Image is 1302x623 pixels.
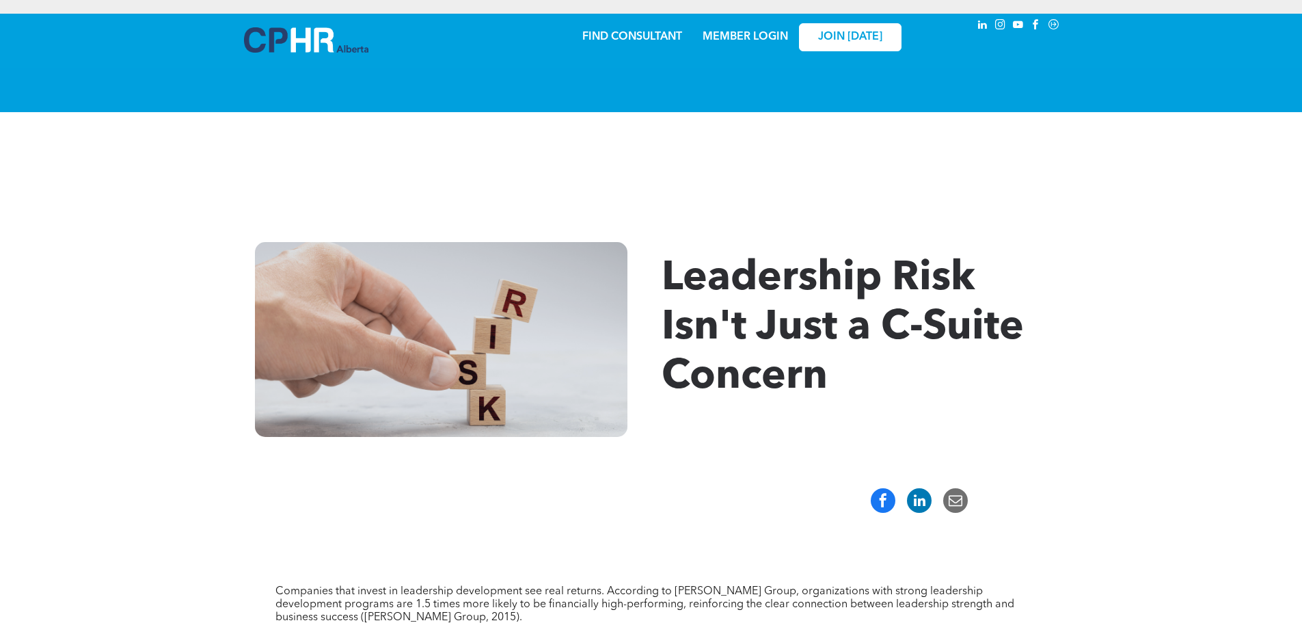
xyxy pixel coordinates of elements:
a: instagram [993,17,1008,36]
a: Social network [1046,17,1061,36]
a: MEMBER LOGIN [703,31,788,42]
a: facebook [1029,17,1044,36]
span: Leadership Risk Isn't Just a C-Suite Concern [662,259,1024,398]
span: JOIN [DATE] [818,31,882,44]
span: Companies that invest in leadership development see real returns. According to [PERSON_NAME] Grou... [275,586,1014,623]
a: FIND CONSULTANT [582,31,682,42]
a: JOIN [DATE] [799,23,901,51]
img: A blue and white logo for cp alberta [244,27,368,53]
a: youtube [1011,17,1026,36]
a: linkedin [975,17,990,36]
